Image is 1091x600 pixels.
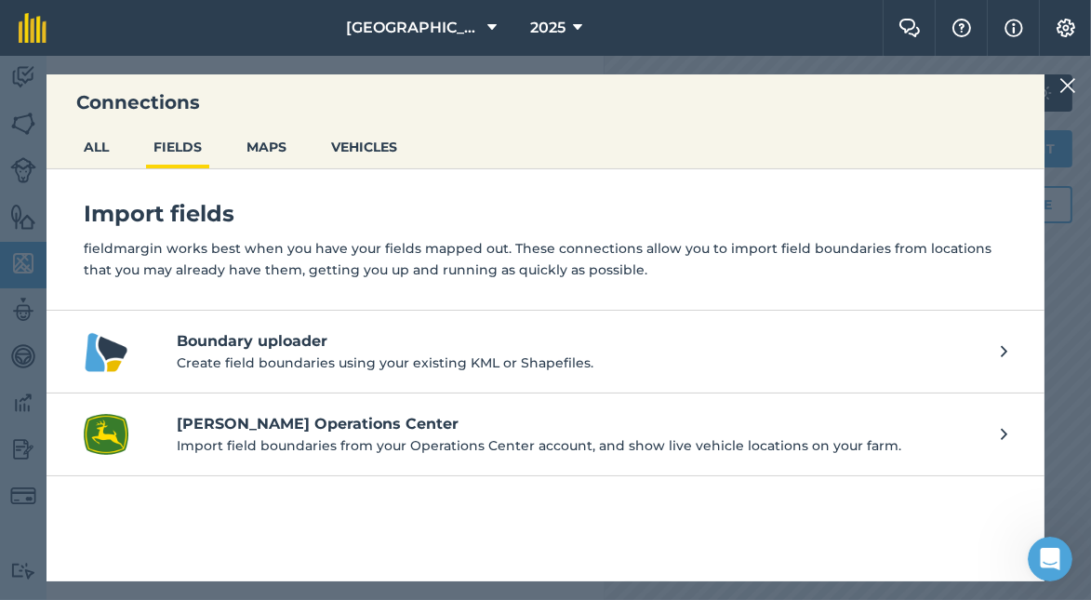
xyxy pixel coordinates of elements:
[1005,17,1023,39] img: svg+xml;base64,PHN2ZyB4bWxucz0iaHR0cDovL3d3dy53My5vcmcvMjAwMC9zdmciIHdpZHRoPSIxNyIgaGVpZ2h0PSIxNy...
[308,475,343,488] span: News
[84,329,128,374] img: Boundary uploader logo
[279,429,372,503] button: News
[38,348,151,367] span: Search for help
[37,195,335,227] p: How can we help?
[84,412,128,457] img: John Deere Operations Center logo
[38,286,311,305] div: We typically reply within 3 hours
[186,429,279,503] button: Help
[292,30,329,67] img: Profile image for Daisy
[84,199,1007,229] h4: Import fields
[1059,74,1076,97] img: svg+xml;base64,PHN2ZyB4bWxucz0iaHR0cDovL3d3dy53My5vcmcvMjAwMC9zdmciIHdpZHRoPSIyMiIgaGVpZ2h0PSIzMC...
[1055,19,1077,37] img: A cog icon
[93,429,186,503] button: Messages
[47,393,1044,476] a: John Deere Operations Center logo[PERSON_NAME] Operations CenterImport field boundaries from your...
[177,330,982,353] h4: Boundary uploader
[177,353,982,373] p: Create field boundaries using your existing KML or Shapefiles.
[38,425,312,445] div: Printing your farm map
[25,475,67,488] span: Home
[346,17,480,39] span: [GEOGRAPHIC_DATA]
[324,129,405,165] button: VEHICLES
[37,132,335,195] p: 👋Hello [PERSON_NAME],
[38,266,311,286] div: Send us a message
[47,311,1044,393] a: Boundary uploader logoBoundary uploaderCreate field boundaries using your existing KML or Shapefi...
[47,89,1044,115] h3: Connections
[146,129,209,165] button: FIELDS
[84,238,1007,280] p: fieldmargin works best when you have your fields mapped out. These connections allow you to impor...
[239,129,294,165] button: MAPS
[27,383,345,418] div: How to map your farm
[108,475,172,488] span: Messages
[177,413,982,435] h4: [PERSON_NAME] Operations Center
[38,391,312,410] div: How to map your farm
[951,19,973,37] img: A question mark icon
[1028,537,1072,581] iframe: Intercom live chat
[218,475,247,488] span: Help
[177,435,982,456] p: Import field boundaries from your Operations Center account, and show live vehicle locations on y...
[27,339,345,376] button: Search for help
[19,13,47,43] img: fieldmargin Logo
[898,19,921,37] img: Two speech bubbles overlapping with the left bubble in the forefront
[530,17,565,39] span: 2025
[37,35,181,65] img: logo
[27,418,345,452] div: Printing your farm map
[19,250,353,321] div: Send us a messageWe typically reply within 3 hours
[76,129,116,165] button: ALL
